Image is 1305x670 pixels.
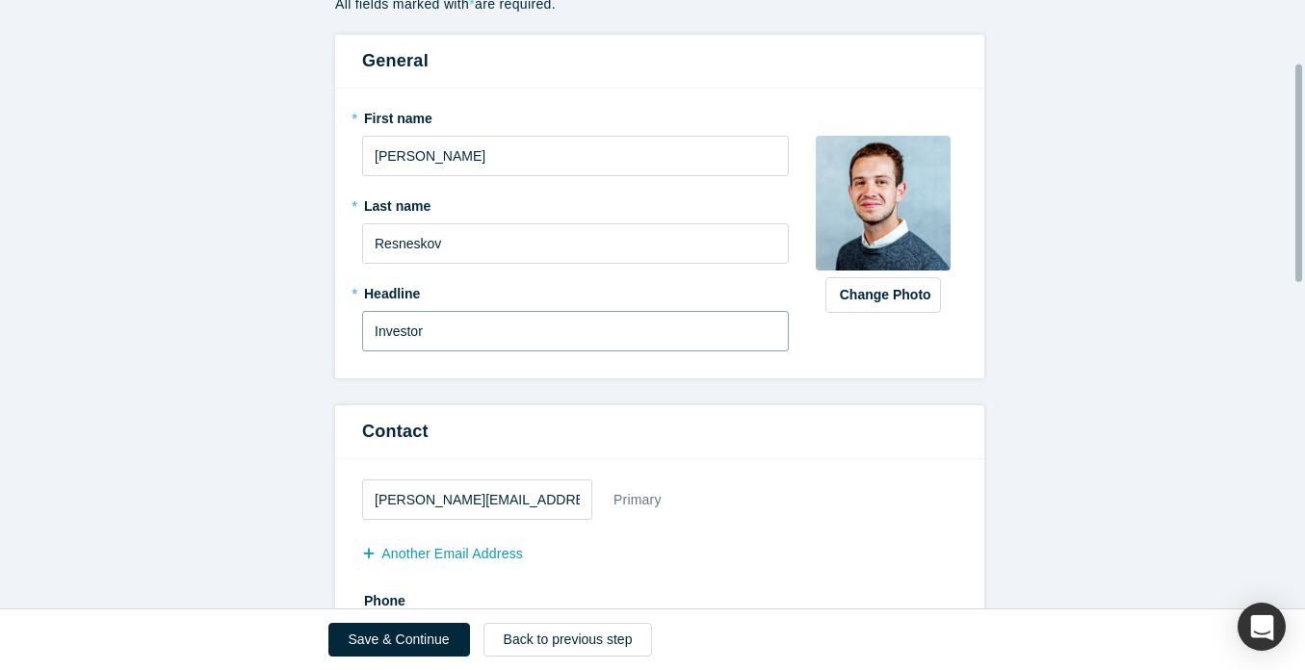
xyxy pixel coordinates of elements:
[328,623,470,657] button: Save & Continue
[362,102,789,129] label: First name
[483,623,653,657] a: Back to previous step
[613,483,663,517] div: Primary
[362,584,957,611] label: Phone
[362,190,789,217] label: Last name
[362,277,789,304] label: Headline
[816,136,951,271] img: Profile user default
[825,277,941,313] button: Change Photo
[362,537,543,571] button: another Email Address
[362,311,789,351] input: Partner, CEO
[362,48,957,74] h3: General
[362,419,957,445] h3: Contact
